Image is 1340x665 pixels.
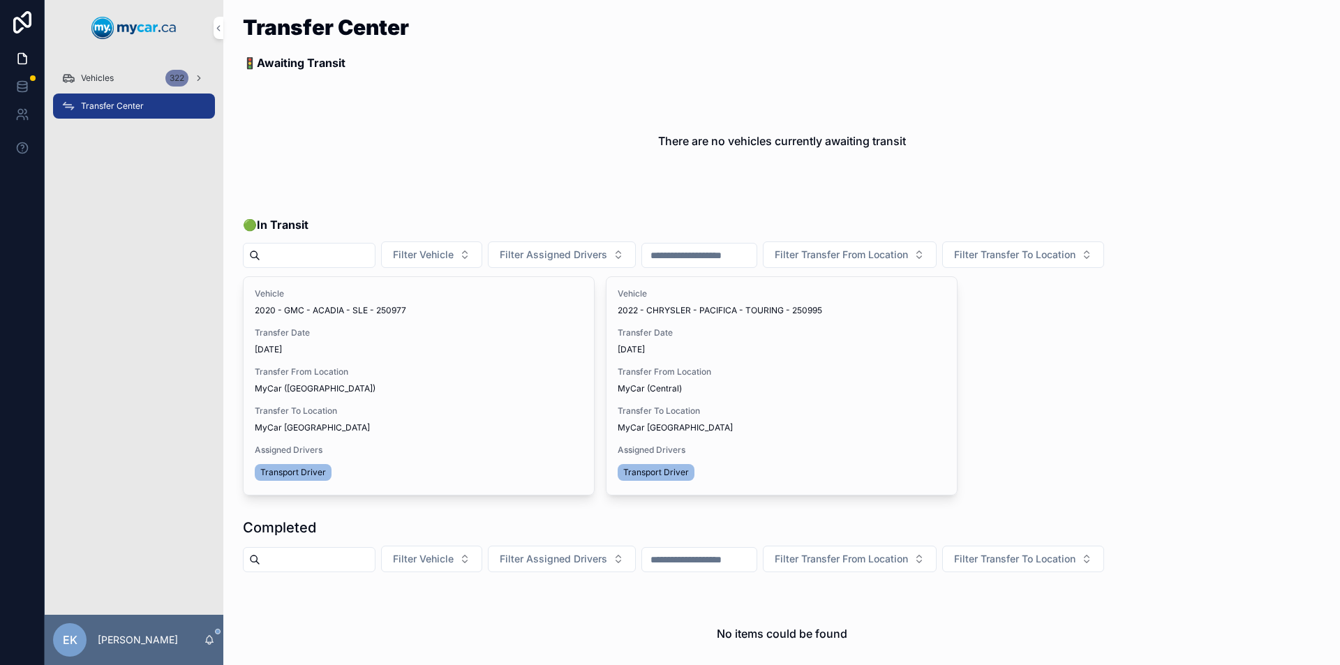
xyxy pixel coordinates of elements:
[243,276,595,495] a: Vehicle2020 - GMC - ACADIA - SLE - 250977Transfer Date[DATE]Transfer From LocationMyCar ([GEOGRAP...
[81,100,144,112] span: Transfer Center
[618,405,946,417] span: Transfer To Location
[500,248,607,262] span: Filter Assigned Drivers
[942,241,1104,268] button: Select Button
[255,422,370,433] span: MyCar [GEOGRAPHIC_DATA]
[243,216,308,233] span: 🟢
[618,444,946,456] span: Assigned Drivers
[165,70,188,87] div: 322
[618,422,733,433] span: MyCar [GEOGRAPHIC_DATA]
[260,467,326,478] span: Transport Driver
[488,241,636,268] button: Select Button
[255,383,375,394] span: MyCar ([GEOGRAPHIC_DATA])
[717,625,847,642] h2: No items could be found
[393,248,454,262] span: Filter Vehicle
[618,327,946,338] span: Transfer Date
[81,73,114,84] span: Vehicles
[255,405,583,417] span: Transfer To Location
[91,17,177,39] img: App logo
[623,467,689,478] span: Transport Driver
[255,444,583,456] span: Assigned Drivers
[53,94,215,119] a: Transfer Center
[53,66,215,91] a: Vehicles322
[63,632,77,648] span: EK
[954,248,1075,262] span: Filter Transfer To Location
[257,218,308,232] strong: In Transit
[255,305,406,316] span: 2020 - GMC - ACADIA - SLE - 250977
[255,344,583,355] span: [DATE]
[942,546,1104,572] button: Select Button
[381,241,482,268] button: Select Button
[488,546,636,572] button: Select Button
[658,133,906,149] h2: There are no vehicles currently awaiting transit
[393,552,454,566] span: Filter Vehicle
[618,305,822,316] span: 2022 - CHRYSLER - PACIFICA - TOURING - 250995
[500,552,607,566] span: Filter Assigned Drivers
[243,17,409,38] h1: Transfer Center
[243,518,316,537] h1: Completed
[45,56,223,137] div: scrollable content
[606,276,958,495] a: Vehicle2022 - CHRYSLER - PACIFICA - TOURING - 250995Transfer Date[DATE]Transfer From LocationMyCa...
[255,366,583,378] span: Transfer From Location
[775,552,908,566] span: Filter Transfer From Location
[618,288,946,299] span: Vehicle
[243,54,409,71] p: 🚦
[954,552,1075,566] span: Filter Transfer To Location
[618,366,946,378] span: Transfer From Location
[381,546,482,572] button: Select Button
[255,288,583,299] span: Vehicle
[763,546,937,572] button: Select Button
[98,633,178,647] p: [PERSON_NAME]
[618,344,946,355] span: [DATE]
[255,327,583,338] span: Transfer Date
[775,248,908,262] span: Filter Transfer From Location
[257,56,345,70] strong: Awaiting Transit
[763,241,937,268] button: Select Button
[618,383,682,394] span: MyCar (Central)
